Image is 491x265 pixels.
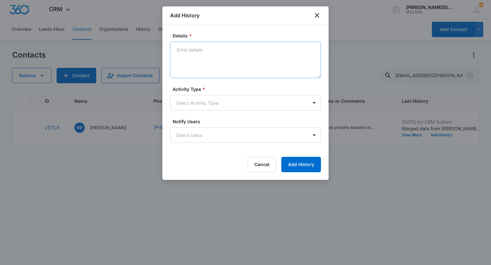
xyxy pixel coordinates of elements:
[248,157,276,172] button: Cancel
[313,12,321,19] button: close
[173,118,323,125] label: Notify Users
[173,86,323,92] label: Activity Type
[173,32,323,39] label: Details
[281,157,321,172] button: Add History
[170,12,199,19] h1: Add History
